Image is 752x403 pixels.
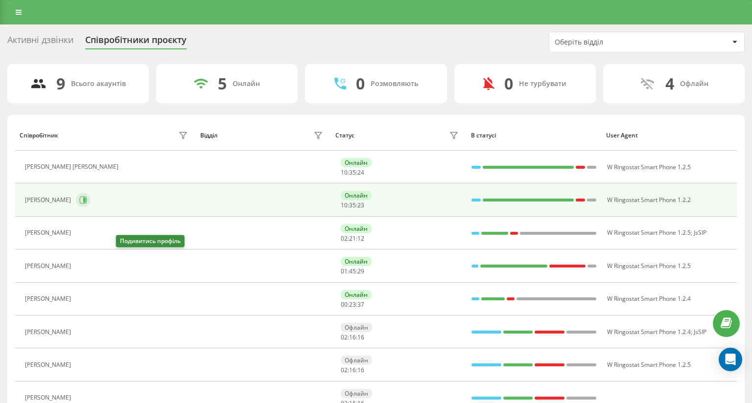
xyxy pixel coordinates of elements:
[349,234,356,243] span: 21
[607,328,691,336] span: W Ringostat Smart Phone 1.2.4
[356,74,365,93] div: 0
[25,329,73,336] div: [PERSON_NAME]
[71,80,126,88] div: Всього акаунтів
[349,366,356,374] span: 16
[504,74,513,93] div: 0
[349,201,356,209] span: 35
[341,366,348,374] span: 02
[349,333,356,341] span: 16
[357,366,364,374] span: 16
[341,301,364,308] div: : :
[25,229,73,236] div: [PERSON_NAME]
[349,300,356,309] span: 23
[607,262,691,270] span: W Ringostat Smart Phone 1.2.5
[20,132,58,139] div: Співробітник
[665,74,674,93] div: 4
[341,224,372,233] div: Онлайн
[341,168,348,177] span: 10
[341,290,372,299] div: Онлайн
[25,295,73,302] div: [PERSON_NAME]
[341,158,372,167] div: Онлайн
[116,235,185,247] div: Подивитись профіль
[341,169,364,176] div: : :
[607,228,691,237] span: W Ringostat Smart Phone 1.2.5
[607,163,691,171] span: W Ringostat Smart Phone 1.2.5
[25,163,121,170] div: [PERSON_NAME] [PERSON_NAME]
[606,132,732,139] div: User Agent
[607,294,691,303] span: W Ringostat Smart Phone 1.2.4
[607,360,691,369] span: W Ringostat Smart Phone 1.2.5
[341,334,364,341] div: : :
[341,191,372,200] div: Онлайн
[341,267,348,275] span: 01
[349,267,356,275] span: 45
[341,323,372,332] div: Офлайн
[341,268,364,275] div: : :
[694,328,706,336] span: JsSIP
[7,35,73,50] div: Активні дзвінки
[555,38,672,46] div: Оберіть відділ
[357,267,364,275] span: 29
[680,80,708,88] div: Офлайн
[341,257,372,266] div: Онлайн
[341,201,348,209] span: 10
[341,333,348,341] span: 02
[56,74,65,93] div: 9
[341,367,364,374] div: : :
[341,300,348,309] span: 00
[25,394,73,401] div: [PERSON_NAME]
[357,168,364,177] span: 24
[694,228,706,237] span: JsSIP
[25,197,73,203] div: [PERSON_NAME]
[341,356,372,365] div: Офлайн
[233,80,260,88] div: Онлайн
[607,196,691,204] span: W Ringostat Smart Phone 1.2.2
[357,234,364,243] span: 12
[357,333,364,341] span: 16
[85,35,187,50] div: Співробітники проєкту
[25,263,73,269] div: [PERSON_NAME]
[519,80,566,88] div: Не турбувати
[25,361,73,368] div: [PERSON_NAME]
[719,348,742,371] div: Open Intercom Messenger
[341,202,364,209] div: : :
[341,389,372,398] div: Офлайн
[471,132,597,139] div: В статусі
[349,168,356,177] span: 35
[200,132,217,139] div: Відділ
[357,201,364,209] span: 23
[341,235,364,242] div: : :
[357,300,364,309] span: 37
[335,132,354,139] div: Статус
[341,234,348,243] span: 02
[218,74,227,93] div: 5
[371,80,418,88] div: Розмовляють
